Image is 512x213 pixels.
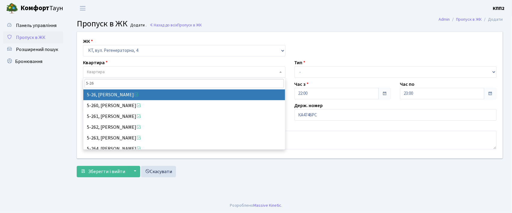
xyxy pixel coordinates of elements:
[83,111,285,122] li: 5-261, [PERSON_NAME]
[77,166,129,177] button: Зберегти і вийти
[83,89,285,100] li: 5-26, [PERSON_NAME]
[16,34,45,41] span: Пропуск в ЖК
[15,58,42,65] span: Бронювання
[20,3,63,13] span: Таун
[87,69,105,75] span: Квартира
[83,133,285,143] li: 5-263, [PERSON_NAME]
[295,109,497,121] input: АА1234АА
[482,16,503,23] li: Додати
[253,202,281,208] a: Massive Kinetic
[3,43,63,55] a: Розширений пошук
[141,166,176,177] a: Скасувати
[177,22,202,28] span: Пропуск в ЖК
[230,202,282,209] div: Розроблено .
[493,5,505,12] a: КПП2
[88,168,125,175] span: Зберегти і вийти
[150,22,202,28] a: Назад до всіхПропуск в ЖК
[295,81,309,88] label: Час з
[400,81,415,88] label: Час по
[83,122,285,133] li: 5-262, [PERSON_NAME]
[3,19,63,31] a: Панель управління
[3,31,63,43] a: Пропуск в ЖК
[295,59,306,66] label: Тип
[83,59,108,66] label: Квартира
[83,143,285,154] li: 5-264, [PERSON_NAME]
[16,46,58,53] span: Розширений пошук
[3,55,63,67] a: Бронювання
[439,16,450,22] a: Admin
[6,2,18,14] img: logo.png
[129,23,147,28] small: Додати .
[83,100,285,111] li: 5-260, [PERSON_NAME]
[77,18,128,30] span: Пропуск в ЖК
[20,3,49,13] b: Комфорт
[83,38,93,45] label: ЖК
[456,16,482,22] a: Пропуск в ЖК
[16,22,57,29] span: Панель управління
[295,102,323,109] label: Держ. номер
[430,13,512,26] nav: breadcrumb
[75,3,90,13] button: Переключити навігацію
